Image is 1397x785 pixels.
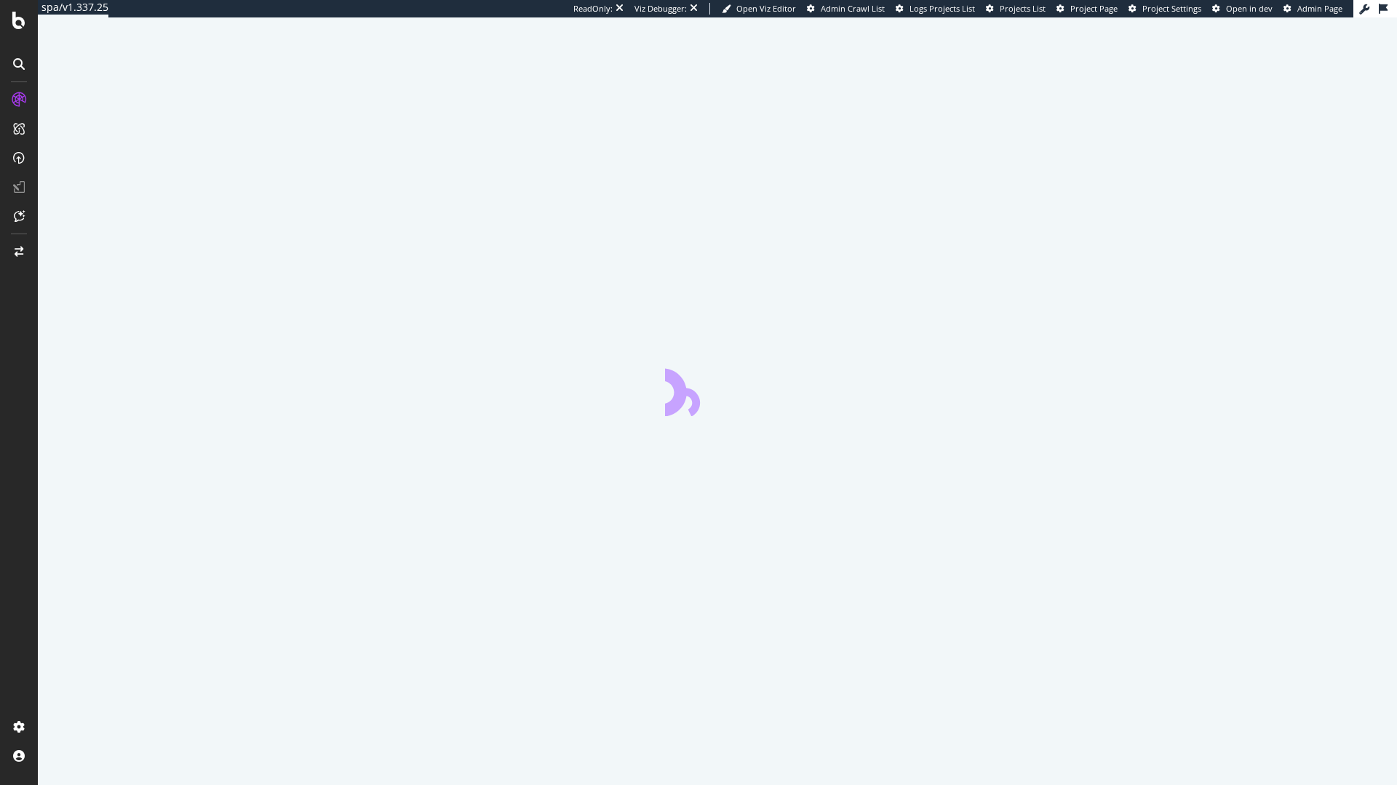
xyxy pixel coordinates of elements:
[910,3,975,14] span: Logs Projects List
[1283,3,1342,15] a: Admin Page
[1129,3,1201,15] a: Project Settings
[573,3,613,15] div: ReadOnly:
[821,3,885,14] span: Admin Crawl List
[896,3,975,15] a: Logs Projects List
[1056,3,1118,15] a: Project Page
[736,3,796,14] span: Open Viz Editor
[1226,3,1273,14] span: Open in dev
[1000,3,1046,14] span: Projects List
[665,364,770,416] div: animation
[1297,3,1342,14] span: Admin Page
[1142,3,1201,14] span: Project Settings
[807,3,885,15] a: Admin Crawl List
[722,3,796,15] a: Open Viz Editor
[986,3,1046,15] a: Projects List
[634,3,687,15] div: Viz Debugger:
[1212,3,1273,15] a: Open in dev
[1070,3,1118,14] span: Project Page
